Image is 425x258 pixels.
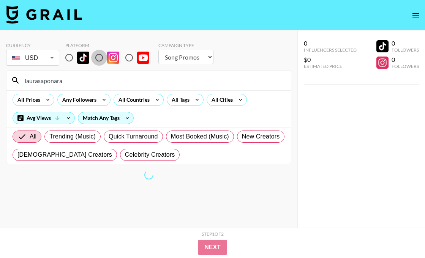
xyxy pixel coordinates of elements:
div: Estimated Price [304,63,357,69]
span: [DEMOGRAPHIC_DATA] Creators [17,150,112,159]
img: TikTok [77,52,89,64]
div: 0 [392,39,419,47]
span: All [30,132,36,141]
div: Influencers Selected [304,47,357,53]
div: All Countries [114,94,151,105]
button: Next [198,240,227,255]
img: Grail Talent [6,5,82,24]
input: Search by User Name [20,74,286,87]
div: Followers [392,47,419,53]
div: Currency [6,42,59,48]
span: New Creators [242,132,280,141]
div: USD [8,51,58,64]
div: Match Any Tags [78,112,133,124]
div: Platform [65,42,155,48]
div: All Cities [207,94,234,105]
div: 0 [304,39,357,47]
div: All Tags [167,94,191,105]
span: Refreshing bookers, clients, countries, tags, cities, talent, talent... [144,170,153,179]
span: Trending (Music) [49,132,96,141]
div: All Prices [13,94,42,105]
div: Any Followers [58,94,98,105]
div: Avg Views [13,112,74,124]
img: YouTube [137,52,149,64]
span: Celebrity Creators [125,150,175,159]
div: Campaign Type [158,42,213,48]
div: $0 [304,56,357,63]
iframe: Drift Widget Chat Controller [387,220,416,249]
div: 0 [392,56,419,63]
img: Instagram [107,52,119,64]
div: Followers [392,63,419,69]
button: open drawer [408,8,423,23]
span: Quick Turnaround [109,132,158,141]
div: Step 1 of 2 [202,231,224,237]
span: Most Booked (Music) [171,132,229,141]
